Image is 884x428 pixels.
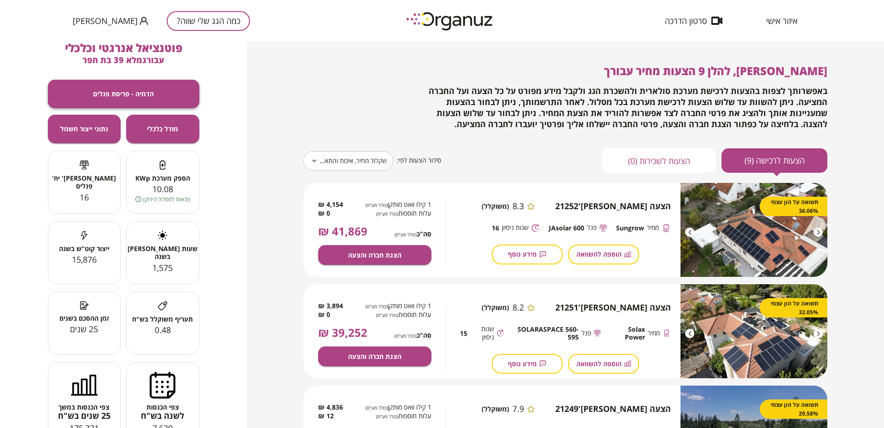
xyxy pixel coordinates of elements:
img: logo [400,8,501,34]
span: 8.3 [512,201,524,211]
span: תשואה על הון עצמי 32.05% [769,299,818,317]
span: SOLARASPACE 560-595 [513,325,579,341]
span: 39,252 ₪ [318,326,367,339]
span: הוספה להשוואה [576,360,622,368]
span: (כולל מע"מ) [376,413,398,420]
button: מידע נוסף [492,245,563,264]
button: הצגת חברה והצעה [318,346,431,366]
span: (משוקלל) [482,202,509,210]
span: 25 שנים בש"ח [48,411,121,421]
span: הצגת חברה והצעה [348,251,401,259]
span: 10.08 [152,183,173,194]
span: סה"כ [395,331,431,339]
span: (כולל מע"מ) [366,303,388,310]
span: הספק מערכת KWp [127,174,199,182]
span: ממיר [647,223,659,232]
span: ייצור קוט"ש בשנה [48,245,121,252]
button: הצעות לשכירות (0) [602,148,716,173]
span: שנות ניסיון [470,325,494,342]
button: סרטון הדרכה [651,16,736,25]
span: הדמיה - פריסת פנלים [93,90,154,98]
span: פנל [587,223,597,232]
span: סרטון הדרכה [665,16,707,25]
button: מידע נוסף [492,354,563,374]
span: 1 קילו וואט מותקן [358,302,431,311]
span: 4,154 ₪ [318,200,343,209]
button: כמה הגג שלי שווה? [167,11,250,31]
button: הוספה להשוואה [568,354,639,374]
span: [PERSON_NAME] [73,16,138,25]
span: באפשרותך לצפות בהצעות לרכישת מערכת סולארית ולהשכרת הגג ולקבל מידע מפורט על כל הצעה ועל החברה המצי... [429,85,827,129]
span: (כולל מע"מ) [395,333,417,339]
span: [PERSON_NAME]' יח' פנלים [48,174,121,190]
span: הצעה [PERSON_NAME]' 21251 [555,303,671,313]
span: מידע נוסף [508,250,537,258]
span: 15,876 [72,254,97,265]
span: תשואה על הון עצמי 36.06% [769,198,818,215]
button: הדמיה - פריסת פנלים [48,80,199,108]
span: פנל [582,329,591,338]
span: סידור הצעות לפי: [397,156,441,165]
button: נתוני ייצור חשמל [48,115,121,143]
span: (כולל מע"מ) [376,312,398,318]
span: צפי הכנסות [127,403,199,411]
button: איזור אישי [752,16,811,25]
span: 1 קילו וואט מותקן [358,403,431,412]
span: Sungrow [616,224,644,232]
span: (משוקלל) [482,304,509,311]
span: מידע נוסף [508,360,537,368]
button: הוספה להשוואה [568,245,639,264]
span: שנות ניסיון [502,223,529,232]
span: עבור גמלא 39 בת חפר [82,54,164,65]
span: מודל כלכלי [147,125,178,133]
span: (כולל מע"מ) [395,231,417,238]
span: שעות [PERSON_NAME] בשנה [127,245,199,261]
span: 4,836 ₪ [318,403,343,412]
span: הוספה להשוואה [576,250,622,258]
span: 1 קילו וואט מותקן [358,200,431,209]
span: 15 [460,329,467,337]
span: 8.2 [512,303,524,313]
span: הצעה [PERSON_NAME]' 21249 [555,404,671,414]
span: עלות תוספות [358,311,431,319]
span: (כולל מע"מ) [376,211,398,217]
span: [PERSON_NAME], להלן 9 הצעות מחיר עבורך [604,63,827,78]
span: לשנה בש"ח [127,411,199,421]
span: פוטנציאל אנרגטי וכלכלי [65,40,182,55]
span: זמן ההסכם בשנים [48,314,121,322]
span: עלות תוספות [358,209,431,218]
span: צפי הכנסות במשך [48,403,121,411]
span: (כולל מע"מ) [366,202,388,208]
span: 16 [80,192,89,203]
span: תעריף משוקלל בש"ח [127,315,199,323]
span: סה"כ [395,230,431,238]
span: 16 [492,224,499,232]
span: נתוני ייצור חשמל [60,125,108,133]
span: איזור אישי [766,16,797,25]
button: הצעות לרכישה (9) [721,148,827,173]
span: 41,869 ₪ [318,225,367,238]
span: 1,575 [152,262,173,273]
button: הצגת חברה והצעה [318,245,431,265]
span: 0 ₪ [318,311,330,319]
span: ממיר [648,329,660,338]
span: 7.9 [512,404,524,414]
span: 25 שנים [70,323,98,334]
span: 3,894 ₪ [318,302,343,311]
img: image [680,284,827,378]
span: עלות תוספות [358,412,431,421]
img: image [680,183,827,277]
button: מודל כלכלי [126,115,199,143]
div: שקלול מחיר, איכות והתאמה [303,148,393,174]
span: (זכאות למסלול הירוק) [143,195,190,204]
span: Solax Power [610,325,645,341]
span: תשואה על הון עצמי 20.58% [769,400,818,418]
button: [PERSON_NAME] [73,15,148,27]
span: הצגת חברה והצעה [348,352,401,360]
span: 12 ₪ [318,412,334,421]
span: (משוקלל) [482,405,509,413]
span: JAsolar 600 [549,224,584,232]
span: 0.48 [155,324,171,335]
span: (כולל מע"מ) [366,405,388,411]
span: 0 ₪ [318,209,330,218]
